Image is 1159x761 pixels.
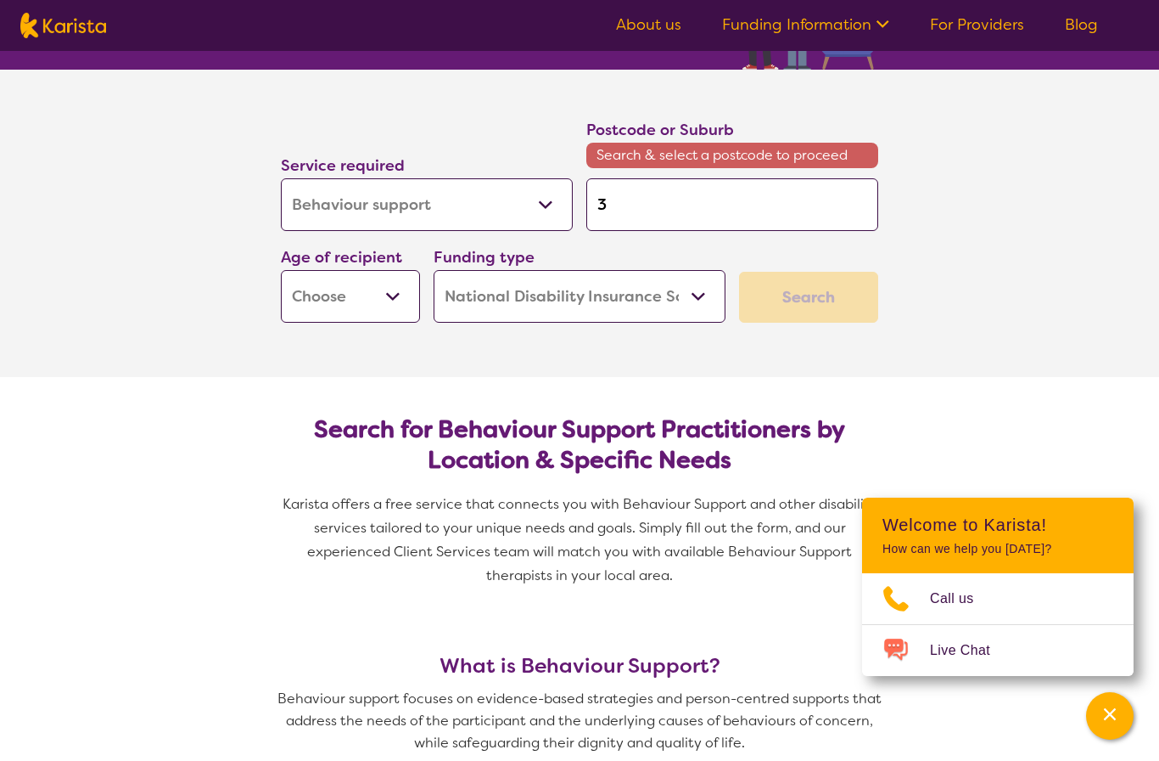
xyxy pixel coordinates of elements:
a: Blog [1065,14,1098,35]
p: Karista offers a free service that connects you with Behaviour Support and other disability servi... [274,493,885,588]
h2: Welcome to Karista! [882,515,1113,535]
button: Channel Menu [1086,692,1134,740]
label: Age of recipient [281,247,402,268]
h2: Search for Behaviour Support Practitioners by Location & Specific Needs [294,414,865,476]
p: Behaviour support focuses on evidence-based strategies and person-centred supports that address t... [274,688,885,754]
a: About us [616,14,681,35]
span: Search & select a postcode to proceed [586,143,878,168]
p: How can we help you [DATE]? [882,542,1113,556]
a: For Providers [930,14,1024,35]
label: Service required [281,155,405,176]
span: Call us [930,586,994,612]
a: Funding Information [722,14,889,35]
span: Live Chat [930,638,1011,663]
input: Type [586,178,878,231]
img: Karista logo [20,13,106,38]
div: Channel Menu [862,498,1134,676]
ul: Choose channel [862,573,1134,676]
h3: What is Behaviour Support? [274,654,885,678]
label: Funding type [434,247,535,268]
label: Postcode or Suburb [586,120,734,140]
